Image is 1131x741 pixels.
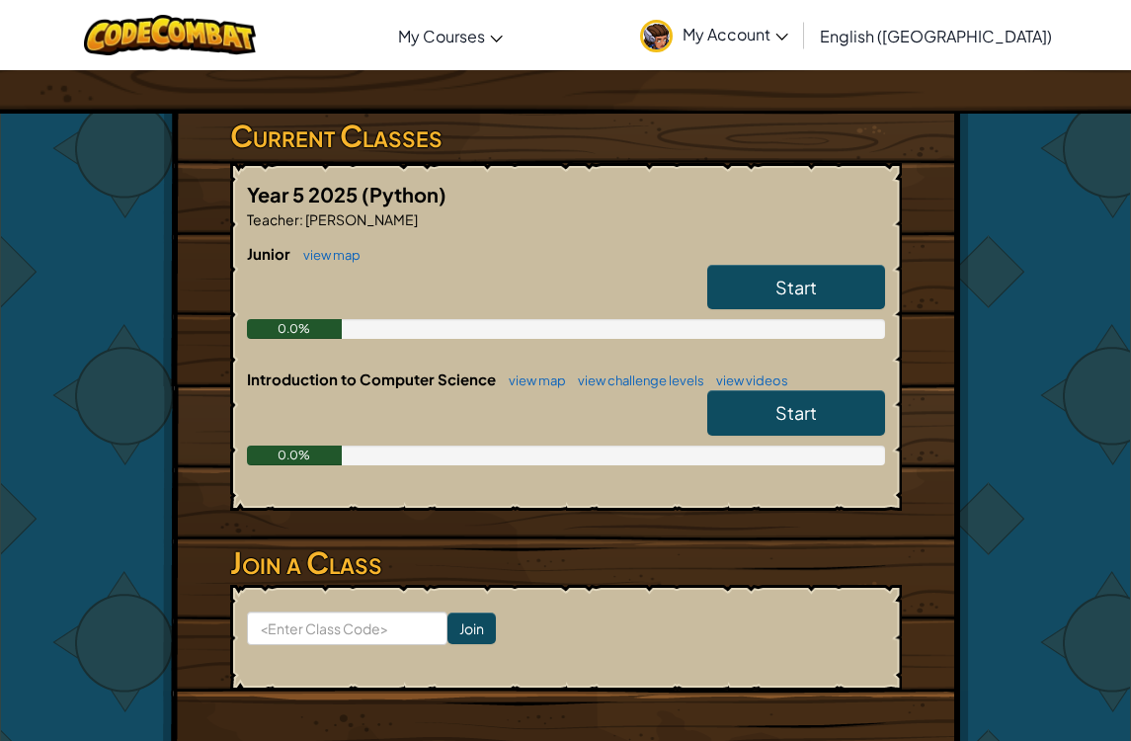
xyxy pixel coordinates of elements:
span: My Courses [398,26,485,46]
h3: Current Classes [230,114,902,158]
span: Teacher [247,210,299,228]
span: [PERSON_NAME] [303,210,418,228]
h3: Join a Class [230,540,902,585]
div: 0.0% [247,446,343,465]
a: view map [293,247,361,263]
input: Join [447,613,496,644]
a: My Account [630,4,798,66]
span: : [299,210,303,228]
span: Junior [247,244,293,263]
input: <Enter Class Code> [247,612,447,645]
div: 0.0% [247,319,343,339]
a: English ([GEOGRAPHIC_DATA]) [810,9,1062,62]
img: CodeCombat logo [84,15,257,55]
span: Start [775,276,817,298]
a: My Courses [388,9,513,62]
span: Start [775,401,817,424]
span: (Python) [362,182,446,206]
span: English ([GEOGRAPHIC_DATA]) [820,26,1052,46]
a: view videos [706,372,788,388]
a: view challenge levels [568,372,704,388]
a: view map [499,372,566,388]
span: Year 5 2025 [247,182,362,206]
img: avatar [640,20,673,52]
span: My Account [683,24,788,44]
span: Introduction to Computer Science [247,370,499,388]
